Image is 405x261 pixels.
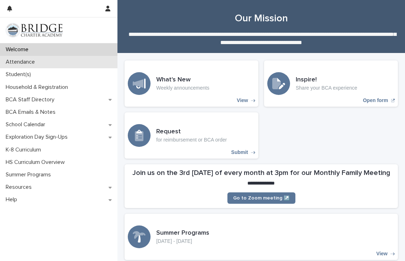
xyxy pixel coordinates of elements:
[125,13,398,25] h1: Our Mission
[3,71,37,78] p: Student(s)
[132,169,390,177] h2: Join us on the 3rd [DATE] of every month at 3pm for our Monthly Family Meeting
[156,128,227,136] h3: Request
[3,84,74,91] p: Household & Registration
[264,60,398,107] a: Open form
[156,238,209,244] p: [DATE] - [DATE]
[296,76,357,84] h3: Inspire!
[3,121,51,128] p: School Calendar
[156,229,209,237] h3: Summer Programs
[231,149,248,155] p: Submit
[3,46,34,53] p: Welcome
[3,147,47,153] p: K-8 Curriculum
[296,85,357,91] p: Share your BCA experience
[376,251,388,257] p: View
[233,196,290,201] span: Go to Zoom meeting ↗️
[3,134,73,140] p: Exploration Day Sign-Ups
[156,137,227,143] p: for reimbursement or BCA order
[3,171,57,178] p: Summer Programs
[3,59,41,65] p: Attendance
[3,96,60,103] p: BCA Staff Directory
[3,196,23,203] p: Help
[237,97,248,103] p: View
[125,214,398,260] a: View
[3,109,61,116] p: BCA Emails & Notes
[227,192,295,204] a: Go to Zoom meeting ↗️
[156,85,209,91] p: Weekly announcements
[363,97,388,103] p: Open form
[6,23,63,37] img: V1C1m3IdTEidaUdm9Hs0
[125,112,258,159] a: Submit
[3,159,70,166] p: HS Curriculum Overview
[156,76,209,84] h3: What's New
[125,60,258,107] a: View
[3,184,37,191] p: Resources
